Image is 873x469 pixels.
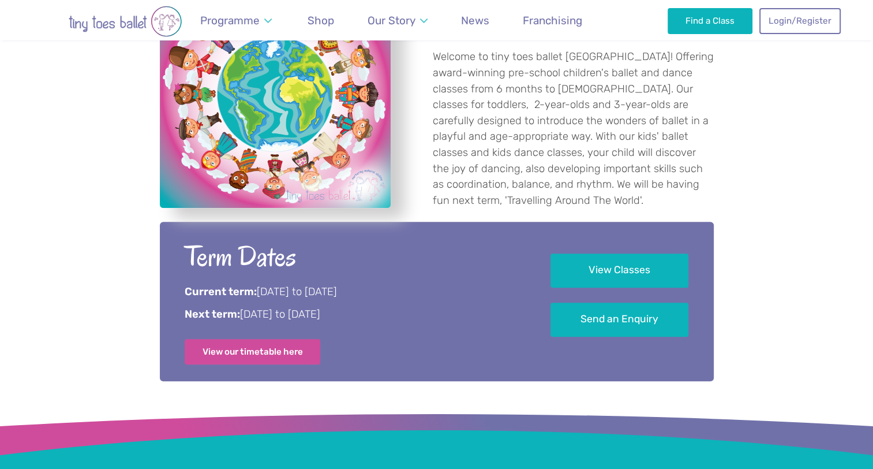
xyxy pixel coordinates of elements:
p: [DATE] to [DATE] [185,285,519,300]
a: Franchising [518,7,588,34]
p: [DATE] to [DATE] [185,307,519,322]
span: Shop [308,14,334,27]
a: Login/Register [759,8,840,33]
h2: Term Dates [185,239,519,275]
a: Find a Class [668,8,752,33]
span: Programme [200,14,260,27]
a: Our Story [362,7,433,34]
a: Send an Enquiry [550,303,688,337]
p: Welcome to tiny toes ballet [GEOGRAPHIC_DATA]! Offering award-winning pre-school children's balle... [433,49,714,209]
a: Shop [302,7,340,34]
span: News [461,14,489,27]
a: Programme [195,7,278,34]
strong: Next term: [185,308,240,321]
img: tiny toes ballet [33,6,218,37]
a: View our timetable here [185,339,321,364]
span: Our Story [368,14,415,27]
a: News [456,7,495,34]
a: View Classes [550,254,688,288]
strong: Current term: [185,285,257,298]
span: Franchising [523,14,582,27]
